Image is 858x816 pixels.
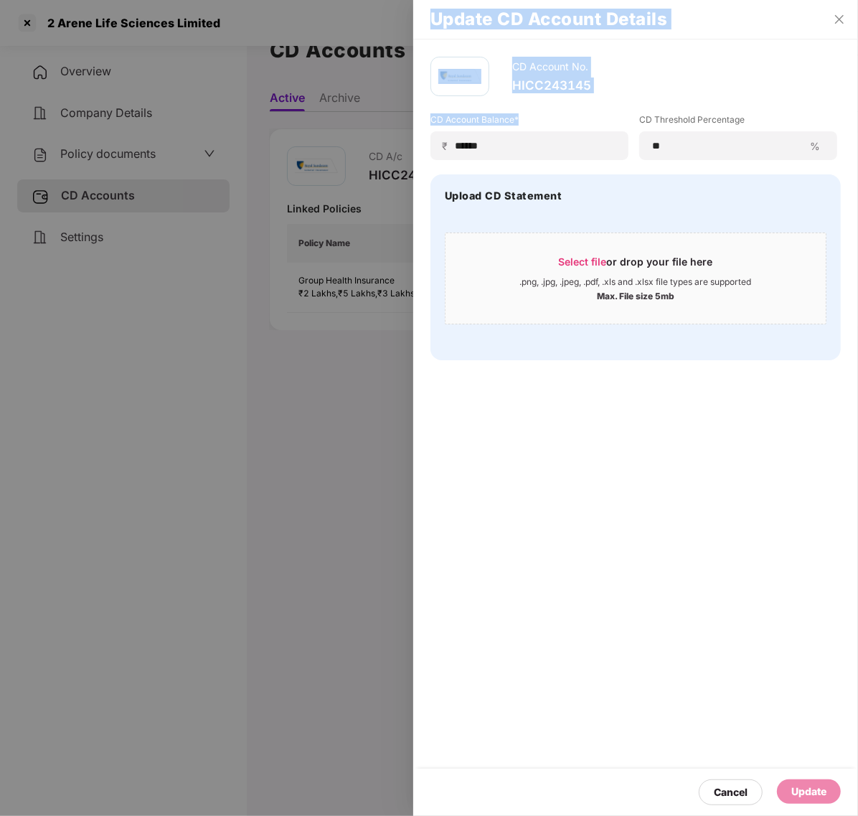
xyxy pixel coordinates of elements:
h4: Upload CD Statement [445,189,562,203]
div: or drop your file here [559,255,713,276]
div: .png, .jpg, .jpeg, .pdf, .xls and .xlsx file types are supported [520,276,752,288]
span: Select file [559,255,607,268]
label: CD Account Balance* [430,113,628,131]
span: close [834,14,845,25]
h2: Update CD Account Details [430,11,841,27]
img: rsi.png [438,69,481,84]
div: CD Account No. [512,57,591,78]
button: Close [829,13,849,26]
span: ₹ [442,139,453,153]
span: Select fileor drop your file here.png, .jpg, .jpeg, .pdf, .xls and .xlsx file types are supported... [445,244,826,313]
div: HICC243145 [512,78,591,93]
div: Cancel [714,784,748,800]
label: CD Threshold Percentage [639,113,837,131]
div: Update [791,784,826,799]
span: % [804,139,826,153]
div: Max. File size 5mb [597,288,674,302]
